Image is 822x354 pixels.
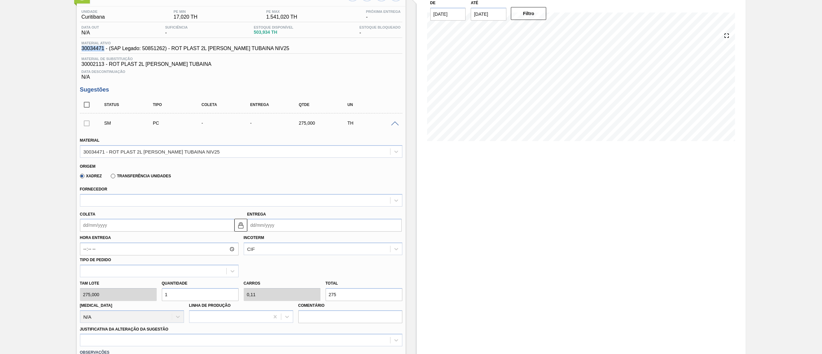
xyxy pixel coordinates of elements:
[364,10,402,20] div: -
[244,281,260,286] label: Carros
[80,187,107,191] label: Fornecedor
[254,25,293,29] span: Estoque Disponível
[249,120,304,126] div: -
[80,258,111,262] label: Tipo de pedido
[174,14,197,20] span: 17,020 TH
[266,14,297,20] span: 1.541,020 TH
[346,102,401,107] div: UN
[297,120,353,126] div: 275,000
[103,102,158,107] div: Status
[249,102,304,107] div: Entrega
[326,281,338,286] label: Total
[237,221,245,229] img: locked
[471,8,506,21] input: dd/mm/yyyy
[80,219,234,232] input: dd/mm/yyyy
[247,219,402,232] input: dd/mm/yyyy
[162,281,188,286] label: Quantidade
[359,25,400,29] span: Estoque Bloqueado
[82,41,289,45] span: Material ativo
[165,25,188,29] span: Suficiência
[82,25,99,29] span: Data out
[430,8,466,21] input: dd/mm/yyyy
[82,14,105,20] span: Curitibana
[82,61,401,67] span: 30002113 - ROT PLAST 2L [PERSON_NAME] TUBAINA
[80,279,157,288] label: Tam lote
[297,102,353,107] div: Qtde
[151,102,207,107] div: Tipo
[247,212,266,217] label: Entrega
[430,1,436,5] label: De
[234,219,247,232] button: locked
[511,7,547,20] button: Filtro
[80,327,169,332] label: Justificativa da Alteração da Sugestão
[189,303,231,308] label: Linha de Produção
[358,25,402,36] div: -
[174,10,197,13] span: PE MIN
[80,86,402,93] h3: Sugestões
[200,120,255,126] div: -
[346,120,401,126] div: TH
[82,57,401,61] span: Material de Substituição
[471,1,478,5] label: Até
[254,30,293,35] span: 503,934 TH
[151,120,207,126] div: Pedido de Compra
[80,67,402,80] div: N/A
[103,120,158,126] div: Sugestão Manual
[82,70,401,74] span: Data Descontinuação
[200,102,255,107] div: Coleta
[111,174,171,178] label: Transferência Unidades
[80,25,101,36] div: N/A
[298,301,402,310] label: Comentário
[82,46,289,51] span: 30034471 - (SAP Legado: 50851262) - ROT PLAST 2L [PERSON_NAME] TUBAINA NIV25
[80,233,239,243] label: Hora Entrega
[244,235,264,240] label: Incoterm
[366,10,401,13] span: Próxima Entrega
[266,10,297,13] span: PE MAX
[247,246,255,252] div: CIF
[80,164,96,169] label: Origem
[80,138,100,143] label: Material
[80,212,95,217] label: Coleta
[163,25,189,36] div: -
[82,10,105,13] span: Unidade
[80,303,112,308] label: [MEDICAL_DATA]
[80,174,102,178] label: Xadrez
[83,149,220,154] div: 30034471 - ROT PLAST 2L [PERSON_NAME] TUBAINA NIV25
